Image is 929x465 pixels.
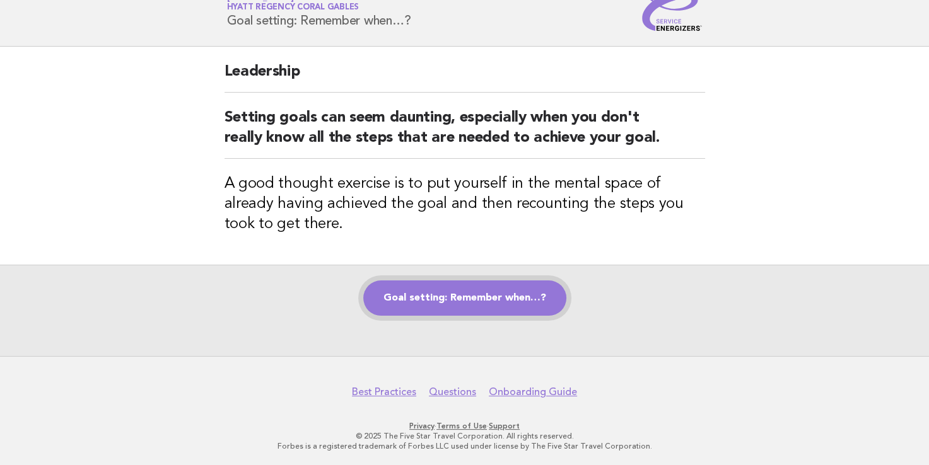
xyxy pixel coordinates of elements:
a: Support [489,422,520,430]
h2: Setting goals can seem daunting, especially when you don't really know all the steps that are nee... [225,108,705,159]
p: Forbes is a registered trademark of Forbes LLC used under license by The Five Star Travel Corpora... [79,441,851,451]
a: Terms of Use [436,422,487,430]
a: Privacy [409,422,435,430]
h3: A good thought exercise is to put yourself in the mental space of already having achieved the goa... [225,174,705,234]
a: Onboarding Guide [489,386,577,398]
span: Hyatt Regency Coral Gables [227,4,359,12]
a: Goal setting: Remember when…? [363,280,566,316]
a: Questions [429,386,476,398]
a: Best Practices [352,386,416,398]
p: © 2025 The Five Star Travel Corporation. All rights reserved. [79,431,851,441]
h2: Leadership [225,62,705,93]
p: · · [79,421,851,431]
